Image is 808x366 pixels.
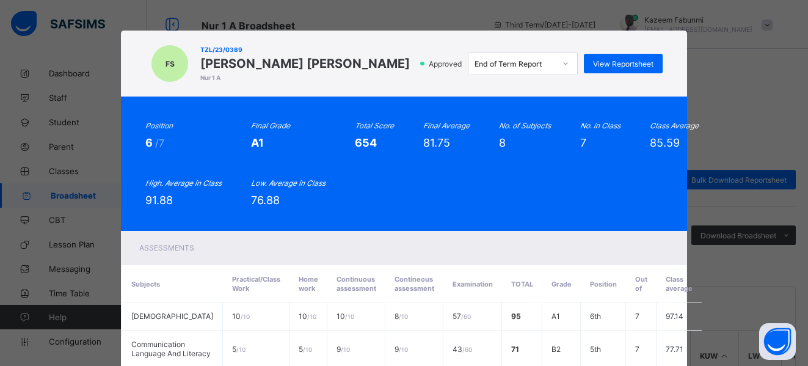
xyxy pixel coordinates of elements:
[453,280,493,288] span: Examination
[399,313,408,320] span: / 10
[131,340,211,358] span: Communication Language And Literacy
[131,312,213,321] span: [DEMOGRAPHIC_DATA]
[299,345,312,354] span: 5
[251,121,290,130] i: Final Grade
[395,312,408,321] span: 8
[635,312,639,321] span: 7
[423,121,470,130] i: Final Average
[200,46,410,53] span: TZL/23/0389
[139,243,194,252] span: Assessments
[511,312,521,321] span: 95
[337,312,354,321] span: 10
[551,280,572,288] span: Grade
[251,136,264,149] span: A1
[580,136,586,149] span: 7
[341,346,350,353] span: / 10
[635,275,647,293] span: Out of
[166,59,175,68] span: FS
[395,345,408,354] span: 9
[453,312,471,321] span: 57
[666,275,693,293] span: Class average
[355,136,377,149] span: 654
[499,121,551,130] i: No. of Subjects
[355,121,394,130] i: Total Score
[461,313,471,320] span: / 60
[590,345,601,354] span: 5th
[590,312,601,321] span: 6th
[145,121,173,130] i: Position
[200,74,410,81] span: Nur 1 A
[251,178,326,188] i: Low. Average in Class
[145,194,173,207] span: 91.88
[241,313,250,320] span: / 10
[307,313,316,320] span: / 10
[200,56,410,71] span: [PERSON_NAME] [PERSON_NAME]
[345,313,354,320] span: / 10
[131,280,160,288] span: Subjects
[475,59,555,68] div: End of Term Report
[453,345,472,354] span: 43
[650,121,699,130] i: Class Average
[232,345,246,354] span: 5
[666,312,683,321] span: 97.14
[499,136,506,149] span: 8
[511,280,533,288] span: Total
[399,346,408,353] span: / 10
[551,345,561,354] span: B2
[511,345,519,354] span: 71
[337,275,376,293] span: Continuous assessment
[551,312,560,321] span: A1
[580,121,621,130] i: No. in Class
[251,194,280,207] span: 76.88
[232,275,280,293] span: Practical/Class Work
[236,346,246,353] span: / 10
[423,136,450,149] span: 81.75
[232,312,250,321] span: 10
[650,136,680,149] span: 85.59
[666,345,683,354] span: 77.71
[428,59,465,68] span: Approved
[759,323,796,360] button: Open asap
[593,59,653,68] span: View Reportsheet
[145,136,155,149] span: 6
[155,137,164,149] span: /7
[590,280,617,288] span: Position
[303,346,312,353] span: / 10
[462,346,472,353] span: / 60
[635,345,639,354] span: 7
[337,345,350,354] span: 9
[299,275,318,293] span: Home work
[395,275,434,293] span: Contineous assessment
[145,178,222,188] i: High. Average in Class
[299,312,316,321] span: 10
